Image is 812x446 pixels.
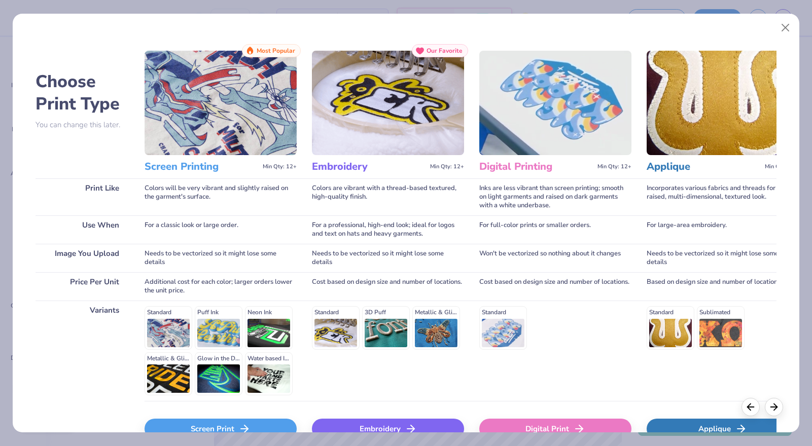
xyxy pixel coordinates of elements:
[647,160,761,173] h3: Applique
[312,160,426,173] h3: Embroidery
[647,244,799,272] div: Needs to be vectorized so it might lose some details
[36,272,129,301] div: Price Per Unit
[257,47,295,54] span: Most Popular
[647,51,799,155] img: Applique
[36,301,129,401] div: Variants
[647,215,799,244] div: For large-area embroidery.
[145,51,297,155] img: Screen Printing
[36,178,129,215] div: Print Like
[427,47,463,54] span: Our Favorite
[36,121,129,129] p: You can change this later.
[479,51,631,155] img: Digital Printing
[479,215,631,244] div: For full-color prints or smaller orders.
[479,244,631,272] div: Won't be vectorized so nothing about it changes
[36,244,129,272] div: Image You Upload
[312,419,464,439] div: Embroidery
[263,163,297,170] span: Min Qty: 12+
[36,215,129,244] div: Use When
[145,244,297,272] div: Needs to be vectorized so it might lose some details
[145,178,297,215] div: Colors will be very vibrant and slightly raised on the garment's surface.
[145,160,259,173] h3: Screen Printing
[145,215,297,244] div: For a classic look or large order.
[647,419,799,439] div: Applique
[647,272,799,301] div: Based on design size and number of locations.
[36,70,129,115] h2: Choose Print Type
[430,163,464,170] span: Min Qty: 12+
[479,160,593,173] h3: Digital Printing
[312,178,464,215] div: Colors are vibrant with a thread-based textured, high-quality finish.
[312,272,464,301] div: Cost based on design size and number of locations.
[479,178,631,215] div: Inks are less vibrant than screen printing; smooth on light garments and raised on dark garments ...
[479,419,631,439] div: Digital Print
[145,272,297,301] div: Additional cost for each color; larger orders lower the unit price.
[765,163,799,170] span: Min Qty: 12+
[597,163,631,170] span: Min Qty: 12+
[479,272,631,301] div: Cost based on design size and number of locations.
[776,18,795,38] button: Close
[312,51,464,155] img: Embroidery
[145,419,297,439] div: Screen Print
[312,215,464,244] div: For a professional, high-end look; ideal for logos and text on hats and heavy garments.
[647,178,799,215] div: Incorporates various fabrics and threads for a raised, multi-dimensional, textured look.
[312,244,464,272] div: Needs to be vectorized so it might lose some details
